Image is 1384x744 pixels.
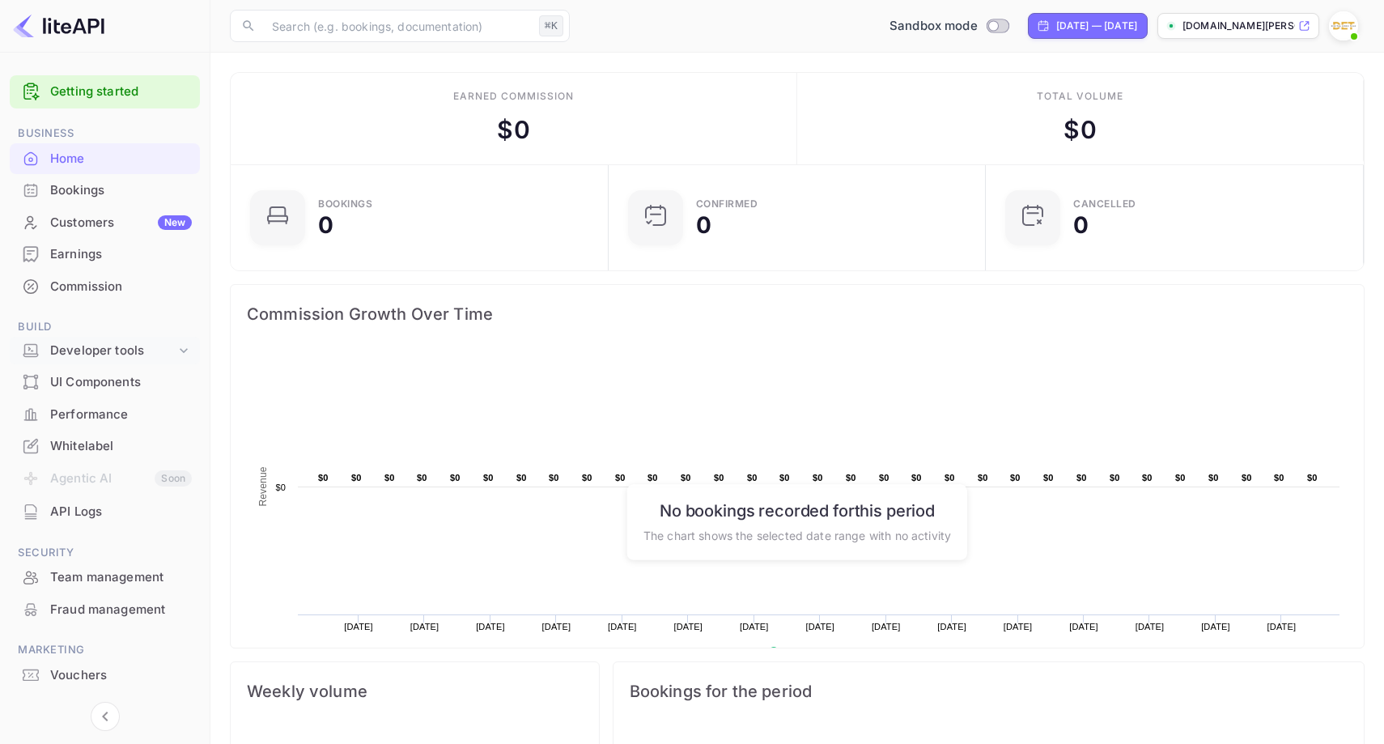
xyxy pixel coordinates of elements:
div: $ 0 [497,112,529,148]
div: Customers [50,214,192,232]
text: [DATE] [674,622,703,631]
text: $0 [681,473,691,483]
text: $0 [879,473,889,483]
text: $0 [1307,473,1318,483]
text: $0 [1010,473,1021,483]
div: ⌘K [539,15,563,36]
text: [DATE] [344,622,373,631]
p: [DOMAIN_NAME][PERSON_NAME]... [1182,19,1295,33]
div: [DATE] — [DATE] [1056,19,1137,33]
button: Collapse navigation [91,702,120,731]
text: [DATE] [937,622,966,631]
div: New [158,215,192,230]
text: $0 [483,473,494,483]
div: Team management [50,568,192,587]
div: 0 [318,214,333,236]
text: [DATE] [476,622,505,631]
div: API Logs [50,503,192,521]
div: Developer tools [10,337,200,365]
text: $0 [1274,473,1284,483]
div: Total volume [1037,89,1123,104]
div: Home [50,150,192,168]
text: $0 [978,473,988,483]
a: API Logs [10,496,200,526]
a: Team management [10,562,200,592]
text: $0 [779,473,790,483]
text: [DATE] [608,622,637,631]
text: [DATE] [1267,622,1297,631]
div: Switch to Production mode [883,17,1015,36]
div: Fraud management [50,601,192,619]
text: $0 [582,473,592,483]
text: [DATE] [1004,622,1033,631]
text: $0 [351,473,362,483]
div: CustomersNew [10,207,200,239]
text: $0 [1076,473,1087,483]
h6: No bookings recorded for this period [643,500,951,520]
img: LiteAPI logo [13,13,104,39]
text: $0 [647,473,658,483]
p: The chart shows the selected date range with no activity [643,526,951,543]
a: Vouchers [10,660,200,690]
div: Bookings [50,181,192,200]
div: Vouchers [50,666,192,685]
text: [DATE] [740,622,769,631]
text: $0 [945,473,955,483]
div: Commission [10,271,200,303]
text: $0 [1242,473,1252,483]
text: $0 [1142,473,1153,483]
div: Whitelabel [50,437,192,456]
text: $0 [615,473,626,483]
text: $0 [911,473,922,483]
div: UI Components [50,373,192,392]
text: $0 [1208,473,1219,483]
text: $0 [1110,473,1120,483]
span: Business [10,125,200,142]
div: Performance [50,406,192,424]
a: Fraud management [10,594,200,624]
div: Performance [10,399,200,431]
div: Earned commission [453,89,573,104]
div: Team management [10,562,200,593]
span: Security [10,544,200,562]
input: Search (e.g. bookings, documentation) [262,10,533,42]
text: $0 [516,473,527,483]
text: [DATE] [1136,622,1165,631]
a: Bookings [10,175,200,205]
text: [DATE] [1201,622,1230,631]
div: $ 0 [1063,112,1096,148]
div: Bookings [10,175,200,206]
div: Confirmed [696,199,758,209]
span: Commission Growth Over Time [247,301,1348,327]
text: $0 [1043,473,1054,483]
div: Bookings [318,199,372,209]
img: Aidan Mullins [1331,13,1356,39]
span: Sandbox mode [889,17,978,36]
div: Earnings [50,245,192,264]
text: $0 [318,473,329,483]
a: Earnings [10,239,200,269]
div: Commission [50,278,192,296]
text: [DATE] [872,622,901,631]
text: [DATE] [1069,622,1098,631]
span: Marketing [10,641,200,659]
text: $0 [275,483,286,492]
text: $0 [549,473,559,483]
text: [DATE] [410,622,439,631]
a: Home [10,143,200,173]
span: Build [10,318,200,336]
text: $0 [384,473,395,483]
span: Bookings for the period [630,678,1348,704]
a: CustomersNew [10,207,200,237]
div: Getting started [10,75,200,108]
text: $0 [747,473,758,483]
div: Fraud management [10,594,200,626]
text: $0 [417,473,427,483]
text: $0 [846,473,856,483]
div: CANCELLED [1073,199,1136,209]
text: $0 [1175,473,1186,483]
div: Click to change the date range period [1028,13,1148,39]
a: Commission [10,271,200,301]
a: Getting started [50,83,192,101]
span: Weekly volume [247,678,583,704]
